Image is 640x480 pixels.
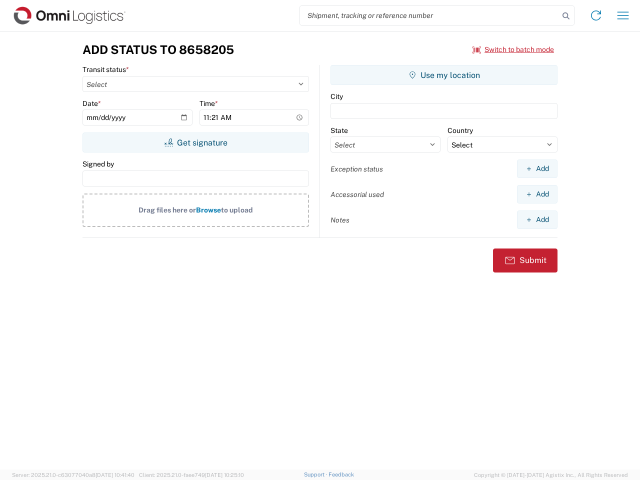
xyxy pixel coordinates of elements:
[493,248,557,272] button: Submit
[95,472,134,478] span: [DATE] 10:41:40
[196,206,221,214] span: Browse
[330,164,383,173] label: Exception status
[330,92,343,101] label: City
[472,41,554,58] button: Switch to batch mode
[447,126,473,135] label: Country
[221,206,253,214] span: to upload
[330,215,349,224] label: Notes
[517,185,557,203] button: Add
[304,471,329,477] a: Support
[328,471,354,477] a: Feedback
[138,206,196,214] span: Drag files here or
[517,159,557,178] button: Add
[205,472,244,478] span: [DATE] 10:25:10
[300,6,559,25] input: Shipment, tracking or reference number
[199,99,218,108] label: Time
[330,126,348,135] label: State
[474,470,628,479] span: Copyright © [DATE]-[DATE] Agistix Inc., All Rights Reserved
[82,159,114,168] label: Signed by
[139,472,244,478] span: Client: 2025.21.0-faee749
[517,210,557,229] button: Add
[82,65,129,74] label: Transit status
[82,99,101,108] label: Date
[82,132,309,152] button: Get signature
[82,42,234,57] h3: Add Status to 8658205
[330,65,557,85] button: Use my location
[12,472,134,478] span: Server: 2025.21.0-c63077040a8
[330,190,384,199] label: Accessorial used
